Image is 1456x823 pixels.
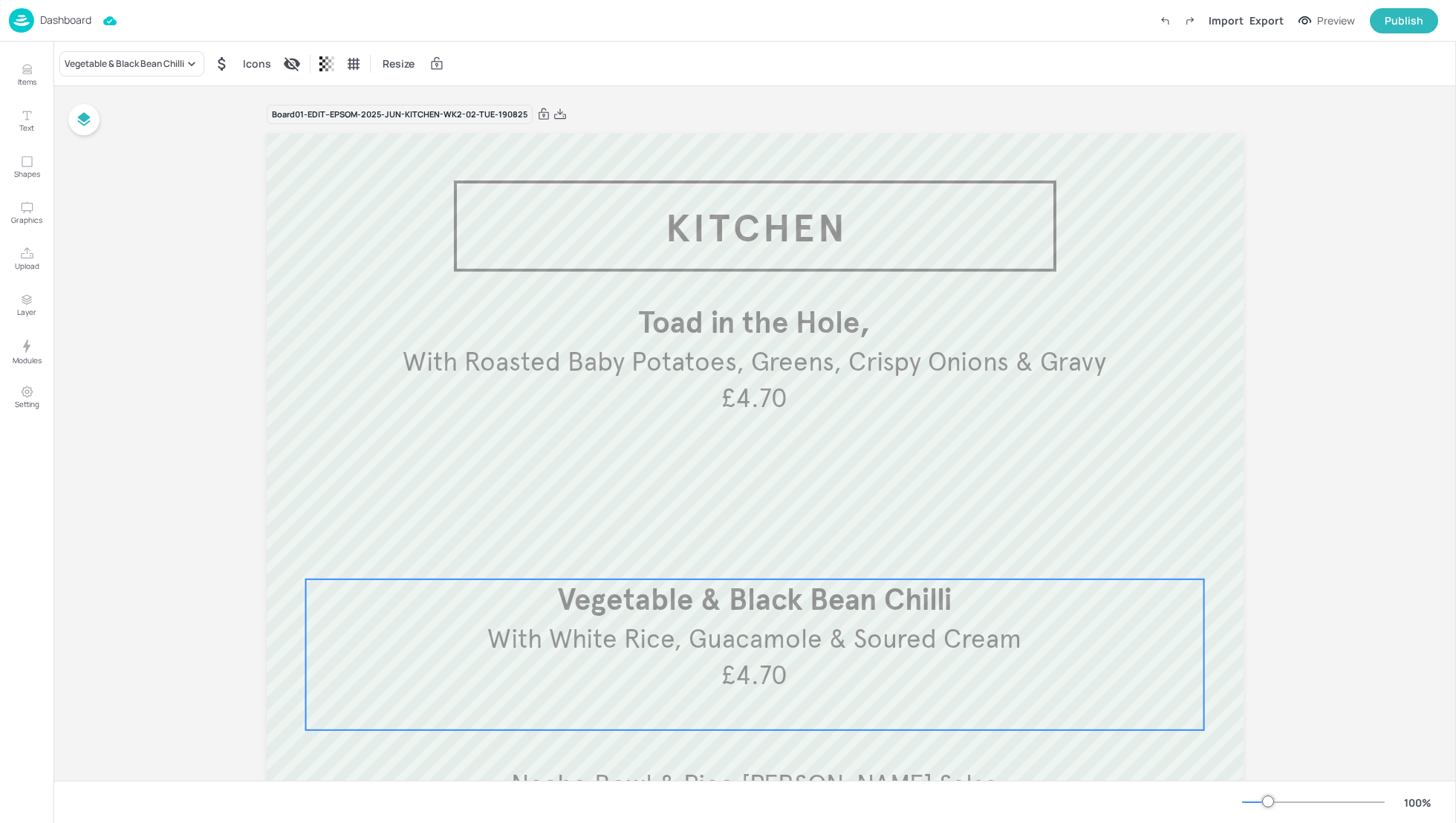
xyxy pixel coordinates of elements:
span: Nacho Bowl & Pico [PERSON_NAME] Salsa [511,768,998,801]
div: Publish [1385,13,1423,29]
span: Vegetable & Black Bean Chilli [558,582,952,618]
div: Display condition [280,52,304,76]
span: With Roasted Baby Potatoes, Greens, Crispy Onions & Gravy [403,345,1106,378]
label: Redo (Ctrl + Y) [1177,8,1203,33]
div: Import [1209,13,1244,28]
div: Preview [1317,13,1355,29]
p: Dashboard [40,15,91,25]
span: £4.70 [721,382,787,414]
button: Preview [1290,10,1364,32]
div: Vegetable & Black Bean Chilli [65,57,184,71]
span: With White Rice, Guacamole & Soured Cream [487,622,1021,655]
div: 100 % [1400,795,1435,810]
span: Toad in the Hole, [639,305,871,341]
span: £4.70 [721,659,787,692]
div: Icons [240,52,274,76]
div: Hide symbol [210,52,234,76]
button: Publish [1370,8,1438,33]
img: logo-86c26b7e.jpg [9,8,34,33]
div: Board 01-EDIT--EPSOM-2025-JUN-KITCHEN-WK2-02-TUE-190825 [267,105,533,125]
div: Export [1249,13,1284,28]
span: Resize [380,56,417,71]
label: Undo (Ctrl + Z) [1152,8,1177,33]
